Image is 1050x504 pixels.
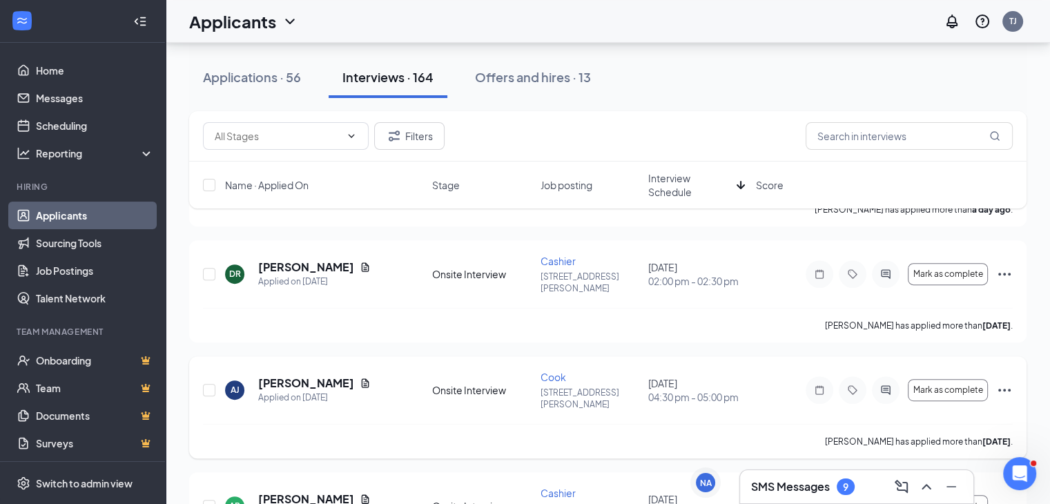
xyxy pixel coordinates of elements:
[648,260,748,288] div: [DATE]
[918,478,935,495] svg: ChevronUp
[751,479,830,494] h3: SMS Messages
[36,146,155,160] div: Reporting
[229,268,241,280] div: DR
[541,371,566,383] span: Cook
[891,476,913,498] button: ComposeMessage
[36,374,154,402] a: TeamCrown
[258,376,354,391] h5: [PERSON_NAME]
[844,385,861,396] svg: Tag
[258,260,354,275] h5: [PERSON_NAME]
[756,178,784,192] span: Score
[282,13,298,30] svg: ChevronDown
[15,14,29,28] svg: WorkstreamLogo
[825,320,1013,331] p: [PERSON_NAME] has applied more than .
[36,257,154,284] a: Job Postings
[133,14,147,28] svg: Collapse
[877,269,894,280] svg: ActiveChat
[36,347,154,374] a: OnboardingCrown
[877,385,894,396] svg: ActiveChat
[648,390,748,404] span: 04:30 pm - 05:00 pm
[36,476,133,490] div: Switch to admin view
[258,275,371,289] div: Applied on [DATE]
[475,68,591,86] div: Offers and hires · 13
[189,10,276,33] h1: Applicants
[231,384,240,396] div: AJ
[648,274,748,288] span: 02:00 pm - 02:30 pm
[541,255,576,267] span: Cashier
[982,320,1011,331] b: [DATE]
[700,477,712,489] div: NA
[732,177,749,193] svg: ArrowDown
[36,112,154,139] a: Scheduling
[1009,15,1017,27] div: TJ
[36,429,154,457] a: SurveysCrown
[360,262,371,273] svg: Document
[541,387,640,410] p: [STREET_ADDRESS][PERSON_NAME]
[996,382,1013,398] svg: Ellipses
[203,68,301,86] div: Applications · 56
[843,481,848,493] div: 9
[811,385,828,396] svg: Note
[908,379,988,401] button: Mark as complete
[996,266,1013,282] svg: Ellipses
[346,130,357,142] svg: ChevronDown
[36,57,154,84] a: Home
[943,478,960,495] svg: Minimize
[215,128,340,144] input: All Stages
[36,202,154,229] a: Applicants
[360,378,371,389] svg: Document
[541,271,640,294] p: [STREET_ADDRESS][PERSON_NAME]
[944,13,960,30] svg: Notifications
[540,178,592,192] span: Job posting
[342,68,434,86] div: Interviews · 164
[648,376,748,404] div: [DATE]
[915,476,937,498] button: ChevronUp
[432,383,532,397] div: Onsite Interview
[386,128,402,144] svg: Filter
[811,269,828,280] svg: Note
[432,178,460,192] span: Stage
[36,229,154,257] a: Sourcing Tools
[17,146,30,160] svg: Analysis
[825,436,1013,447] p: [PERSON_NAME] has applied more than .
[36,402,154,429] a: DocumentsCrown
[1003,457,1036,490] iframe: Intercom live chat
[893,478,910,495] svg: ComposeMessage
[17,476,30,490] svg: Settings
[374,122,445,150] button: Filter Filters
[17,326,151,338] div: Team Management
[36,84,154,112] a: Messages
[648,171,731,199] span: Interview Schedule
[17,181,151,193] div: Hiring
[36,284,154,312] a: Talent Network
[982,436,1011,447] b: [DATE]
[541,487,576,499] span: Cashier
[974,13,991,30] svg: QuestionInfo
[844,269,861,280] svg: Tag
[913,385,982,395] span: Mark as complete
[989,130,1000,142] svg: MagnifyingGlass
[940,476,962,498] button: Minimize
[258,391,371,405] div: Applied on [DATE]
[432,267,532,281] div: Onsite Interview
[908,263,988,285] button: Mark as complete
[913,269,982,279] span: Mark as complete
[225,178,309,192] span: Name · Applied On
[806,122,1013,150] input: Search in interviews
